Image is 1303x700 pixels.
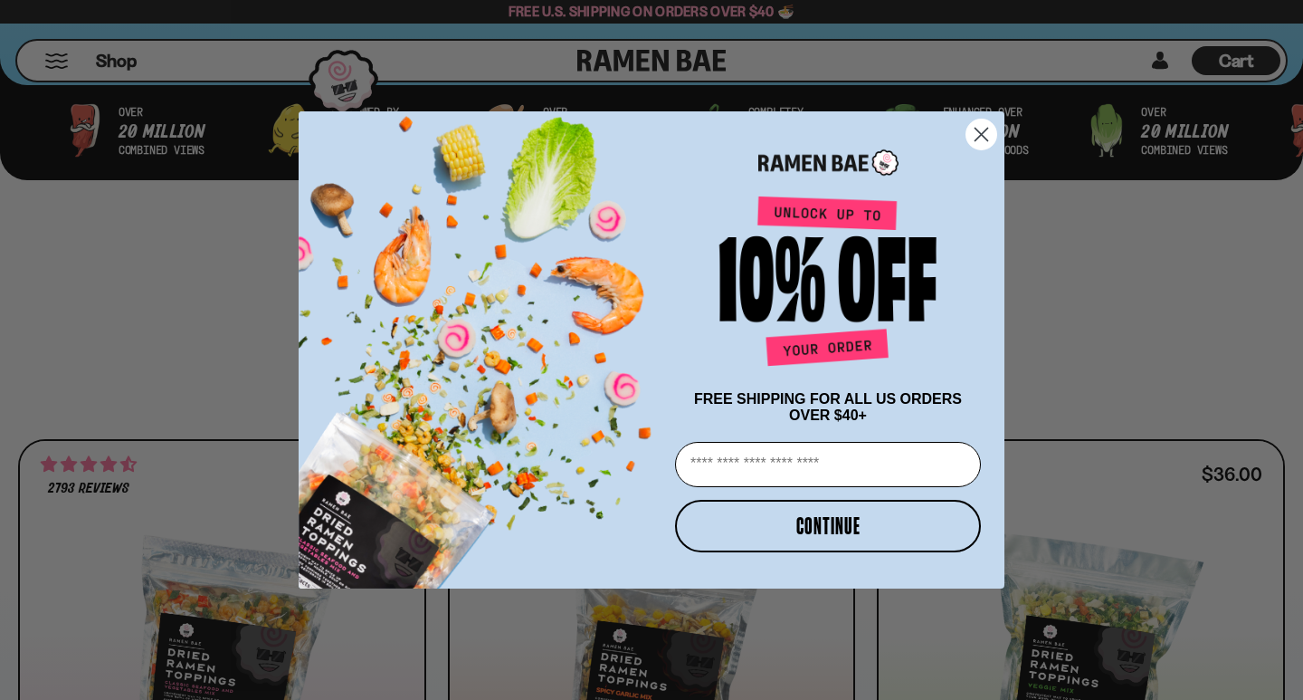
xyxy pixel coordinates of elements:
button: Close dialog [965,119,997,150]
button: CONTINUE [675,500,981,552]
span: FREE SHIPPING FOR ALL US ORDERS OVER $40+ [694,391,962,423]
img: ce7035ce-2e49-461c-ae4b-8ade7372f32c.png [299,96,668,589]
img: Ramen Bae Logo [758,148,899,177]
img: Unlock up to 10% off [715,196,941,373]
